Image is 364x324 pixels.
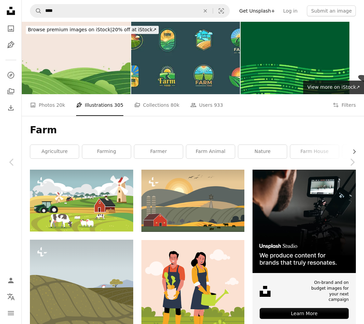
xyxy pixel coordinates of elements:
[30,170,133,232] img: A farm scene with a tractor and farm animals
[30,4,42,17] button: Search Unsplash
[30,310,133,316] a: A green field with trees and hills in the background
[171,101,179,109] span: 80k
[190,94,223,116] a: Users 933
[213,4,229,17] button: Visual search
[260,286,271,297] img: file-1631678316303-ed18b8b5cb9cimage
[186,145,235,158] a: farm animal
[241,22,349,94] img: Agriculture Farm Fields Wave Green Pixel Background Pattern
[22,22,131,94] img: Agriculture Farm Fields Aerial View Background Pattern
[303,81,364,94] a: View more on iStock↗
[4,22,18,35] a: Photos
[134,94,179,116] a: Collections 80k
[30,94,65,116] a: Photos 20k
[26,26,159,34] div: 20% off at iStock ↗
[309,280,349,303] span: On-brand and on budget images for your next campaign
[30,4,230,18] form: Find visuals sitewide
[214,101,223,109] span: 933
[4,38,18,52] a: Illustrations
[4,290,18,304] button: Language
[134,145,183,158] a: farmer
[4,101,18,115] a: Download History
[340,130,364,195] a: Next
[307,84,360,90] span: View more on iStock ↗
[30,124,356,136] h1: Farm
[30,145,79,158] a: agriculture
[235,5,279,16] a: Get Unsplash+
[141,288,245,294] a: Man and woman gardening with plants and watering can
[198,4,213,17] button: Clear
[141,170,245,232] img: A farm scene with a red barn and a windmill
[253,170,356,273] img: file-1715652217532-464736461acbimage
[290,145,339,158] a: farm house
[141,198,245,204] a: A farm scene with a red barn and a windmill
[4,274,18,287] a: Log in / Sign up
[238,145,287,158] a: nature
[4,306,18,320] button: Menu
[333,94,356,116] button: Filters
[30,198,133,204] a: A farm scene with a tractor and farm animals
[28,27,112,32] span: Browse premium images on iStock |
[279,5,301,16] a: Log in
[307,5,356,16] button: Submit an image
[4,68,18,82] a: Explore
[260,308,349,319] div: Learn More
[4,85,18,98] a: Collections
[131,22,240,94] img: Agriculture farm food logo with green field, sun and sky set
[56,101,65,109] span: 20k
[22,22,163,38] a: Browse premium images on iStock|20% off at iStock↗
[82,145,131,158] a: farming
